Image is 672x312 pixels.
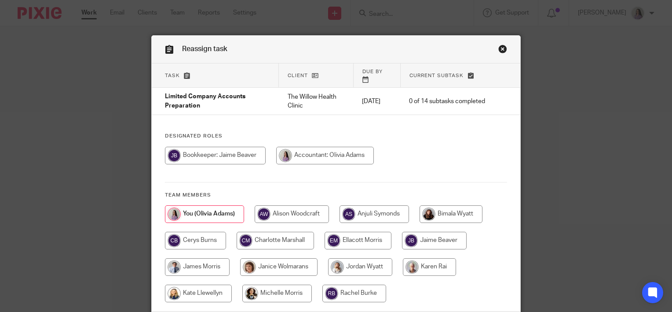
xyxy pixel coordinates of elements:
[288,73,308,78] span: Client
[409,73,464,78] span: Current subtask
[165,94,245,109] span: Limited Company Accounts Preparation
[498,45,507,56] a: Close this dialog window
[182,45,227,52] span: Reassign task
[165,73,180,78] span: Task
[165,192,507,199] h4: Team members
[362,97,391,106] p: [DATE]
[288,93,345,111] p: The Willow Health Clinic
[400,88,494,115] td: 0 of 14 subtasks completed
[165,133,507,140] h4: Designated Roles
[362,69,383,74] span: Due by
